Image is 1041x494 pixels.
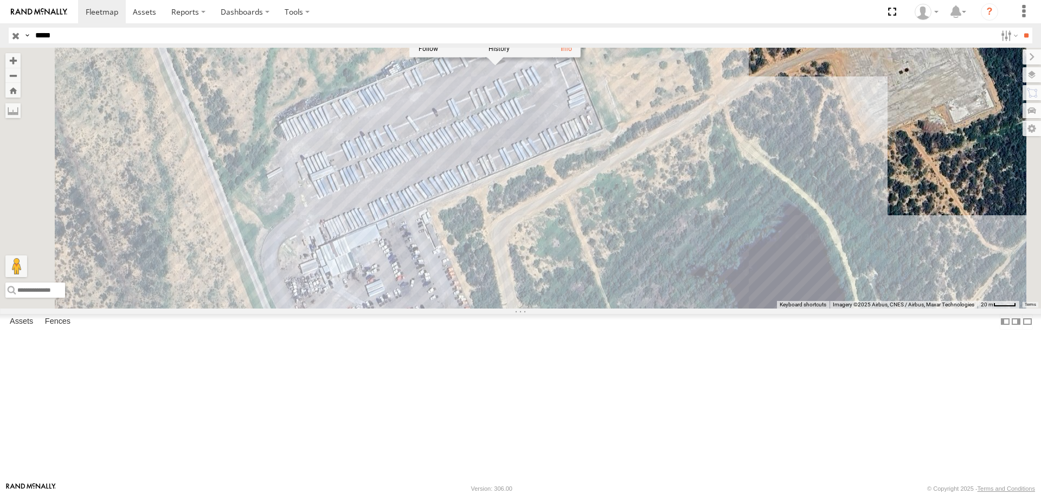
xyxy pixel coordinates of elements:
[561,46,572,53] a: View Asset Details
[978,301,1019,309] button: Map Scale: 20 m per 38 pixels
[419,46,438,53] label: Realtime tracking of Asset
[5,255,27,277] button: Drag Pegman onto the map to open Street View
[1022,314,1033,330] label: Hide Summary Table
[911,4,942,20] div: Adolfo Benavides
[997,28,1020,43] label: Search Filter Options
[1011,314,1021,330] label: Dock Summary Table to the Right
[981,301,993,307] span: 20 m
[23,28,31,43] label: Search Query
[4,315,38,330] label: Assets
[978,485,1035,492] a: Terms and Conditions
[1025,302,1036,306] a: Terms (opens in new tab)
[833,301,974,307] span: Imagery ©2025 Airbus, CNES / Airbus, Maxar Technologies
[927,485,1035,492] div: © Copyright 2025 -
[981,3,998,21] i: ?
[5,53,21,68] button: Zoom in
[5,103,21,118] label: Measure
[5,68,21,83] button: Zoom out
[40,315,76,330] label: Fences
[6,483,56,494] a: Visit our Website
[5,83,21,98] button: Zoom Home
[1000,314,1011,330] label: Dock Summary Table to the Left
[780,301,826,309] button: Keyboard shortcuts
[489,46,510,53] label: View Asset History
[471,485,512,492] div: Version: 306.00
[11,8,67,16] img: rand-logo.svg
[1023,121,1041,136] label: Map Settings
